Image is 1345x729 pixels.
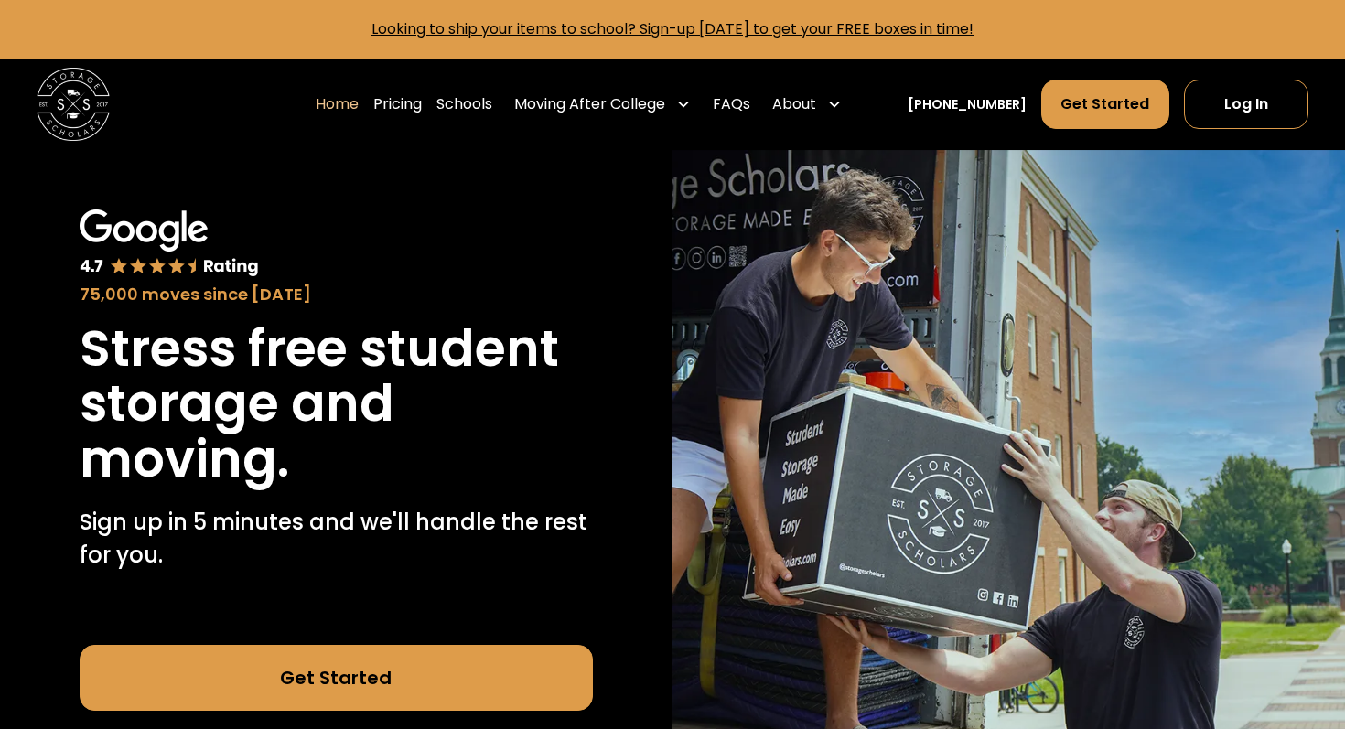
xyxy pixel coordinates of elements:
[1041,80,1168,129] a: Get Started
[80,645,593,711] a: Get Started
[80,209,260,278] img: Google 4.7 star rating
[80,321,593,488] h1: Stress free student storage and moving.
[371,18,974,39] a: Looking to ship your items to school? Sign-up [DATE] to get your FREE boxes in time!
[80,282,593,306] div: 75,000 moves since [DATE]
[316,79,359,130] a: Home
[507,79,698,130] div: Moving After College
[765,79,849,130] div: About
[514,93,665,115] div: Moving After College
[772,93,816,115] div: About
[37,68,110,141] img: Storage Scholars main logo
[373,79,422,130] a: Pricing
[80,506,593,572] p: Sign up in 5 minutes and we'll handle the rest for you.
[713,79,750,130] a: FAQs
[908,95,1027,114] a: [PHONE_NUMBER]
[436,79,492,130] a: Schools
[1184,80,1308,129] a: Log In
